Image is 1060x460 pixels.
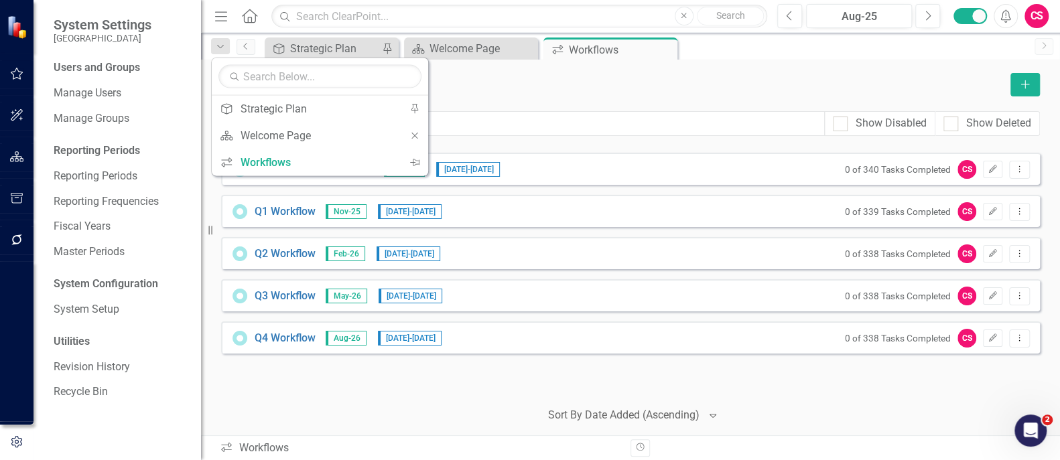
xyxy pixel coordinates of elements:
[54,194,188,210] a: Reporting Frequencies
[957,160,976,179] div: CS
[957,329,976,348] div: CS
[716,10,744,21] span: Search
[957,244,976,263] div: CS
[407,40,535,57] a: Welcome Page
[957,202,976,221] div: CS
[220,441,620,456] div: Workflows
[54,111,188,127] a: Manage Groups
[378,331,442,346] span: [DATE] - [DATE]
[255,289,316,304] a: Q3 Workflow
[241,100,395,117] div: Strategic Plan
[212,96,401,121] a: Strategic Plan
[54,143,188,159] div: Reporting Periods
[377,246,440,261] span: [DATE] - [DATE]
[845,333,951,343] small: 0 of 338 Tasks Completed
[1024,4,1049,28] button: CS
[845,206,951,217] small: 0 of 339 Tasks Completed
[54,334,188,350] div: Utilities
[569,42,674,58] div: Workflows
[54,33,151,44] small: [GEOGRAPHIC_DATA]
[54,244,188,260] a: Master Periods
[436,162,500,177] span: [DATE] - [DATE]
[241,154,395,171] div: Workflows
[1014,414,1047,447] iframe: Intercom live chat
[212,123,401,148] a: Welcome Page
[856,116,927,131] div: Show Disabled
[241,127,395,144] div: Welcome Page
[326,204,367,219] span: Nov-25
[255,204,316,220] a: Q1 Workflow
[54,60,188,76] div: Users and Groups
[379,289,442,303] span: [DATE] - [DATE]
[326,331,367,346] span: Aug-26
[54,86,188,101] a: Manage Users
[811,9,907,25] div: Aug-25
[271,5,767,28] input: Search ClearPoint...
[806,4,912,28] button: Aug-25
[268,40,379,57] a: Strategic Plan
[429,40,535,57] div: Welcome Page
[957,287,976,305] div: CS
[326,246,365,261] span: Feb-26
[966,116,1031,131] div: Show Deleted
[255,246,316,262] a: Q2 Workflow
[221,88,1004,98] div: [GEOGRAPHIC_DATA]
[54,169,188,184] a: Reporting Periods
[255,331,316,346] a: Q4 Workflow
[7,15,30,39] img: ClearPoint Strategy
[54,219,188,234] a: Fiscal Years
[221,111,825,136] input: Filter Workflows...
[54,17,151,33] span: System Settings
[54,384,188,400] a: Recycle Bin
[845,291,951,301] small: 0 of 338 Tasks Completed
[1042,414,1053,425] span: 2
[326,289,367,303] span: May-26
[212,150,401,175] a: Workflows
[845,164,951,175] small: 0 of 340 Tasks Completed
[218,65,421,88] input: Search Below...
[697,7,764,25] button: Search
[54,277,188,292] div: System Configuration
[290,40,379,57] div: Strategic Plan
[54,302,188,317] a: System Setup
[845,248,951,259] small: 0 of 338 Tasks Completed
[54,360,188,375] a: Revision History
[221,73,1004,88] div: Manage Workflows
[378,204,442,219] span: [DATE] - [DATE]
